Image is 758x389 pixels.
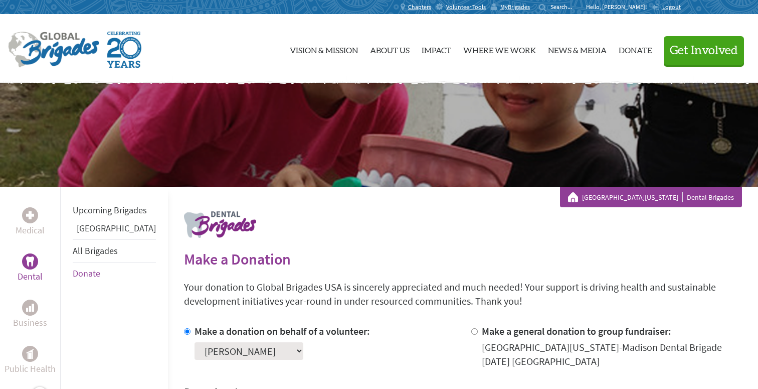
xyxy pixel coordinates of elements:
[670,45,738,57] span: Get Involved
[73,239,156,263] li: All Brigades
[18,270,43,284] p: Dental
[73,263,156,285] li: Donate
[26,211,34,219] img: Medical
[446,3,486,11] span: Volunteer Tools
[463,23,536,75] a: Where We Work
[184,280,742,308] p: Your donation to Global Brigades USA is sincerely appreciated and much needed! Your support is dr...
[5,346,56,376] a: Public HealthPublic Health
[195,325,370,337] label: Make a donation on behalf of a volunteer:
[13,300,47,330] a: BusinessBusiness
[664,36,744,65] button: Get Involved
[482,340,742,368] div: [GEOGRAPHIC_DATA][US_STATE]-Madison Dental Brigade [DATE] [GEOGRAPHIC_DATA]
[77,222,156,234] a: [GEOGRAPHIC_DATA]
[662,3,681,11] span: Logout
[26,349,34,359] img: Public Health
[13,316,47,330] p: Business
[73,199,156,221] li: Upcoming Brigades
[568,192,734,202] div: Dental Brigades
[22,346,38,362] div: Public Health
[5,362,56,376] p: Public Health
[370,23,410,75] a: About Us
[482,325,671,337] label: Make a general donation to group fundraiser:
[22,207,38,223] div: Medical
[652,3,681,11] a: Logout
[73,268,100,279] a: Donate
[619,23,652,75] a: Donate
[290,23,358,75] a: Vision & Mission
[73,245,118,256] a: All Brigades
[408,3,431,11] span: Chapters
[548,23,607,75] a: News & Media
[73,221,156,239] li: Guatemala
[582,192,683,202] a: [GEOGRAPHIC_DATA][US_STATE]
[107,32,141,68] img: Global Brigades Celebrating 20 Years
[18,253,43,284] a: DentalDental
[500,3,530,11] span: MyBrigades
[73,204,147,216] a: Upcoming Brigades
[22,253,38,270] div: Dental
[8,32,99,68] img: Global Brigades Logo
[16,223,45,237] p: Medical
[26,256,34,266] img: Dental
[550,3,579,11] input: Search...
[422,23,451,75] a: Impact
[184,211,256,238] img: logo-dental.png
[586,3,652,11] p: Hello, [PERSON_NAME]!
[26,304,34,312] img: Business
[22,300,38,316] div: Business
[16,207,45,237] a: MedicalMedical
[184,250,742,268] h2: Make a Donation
